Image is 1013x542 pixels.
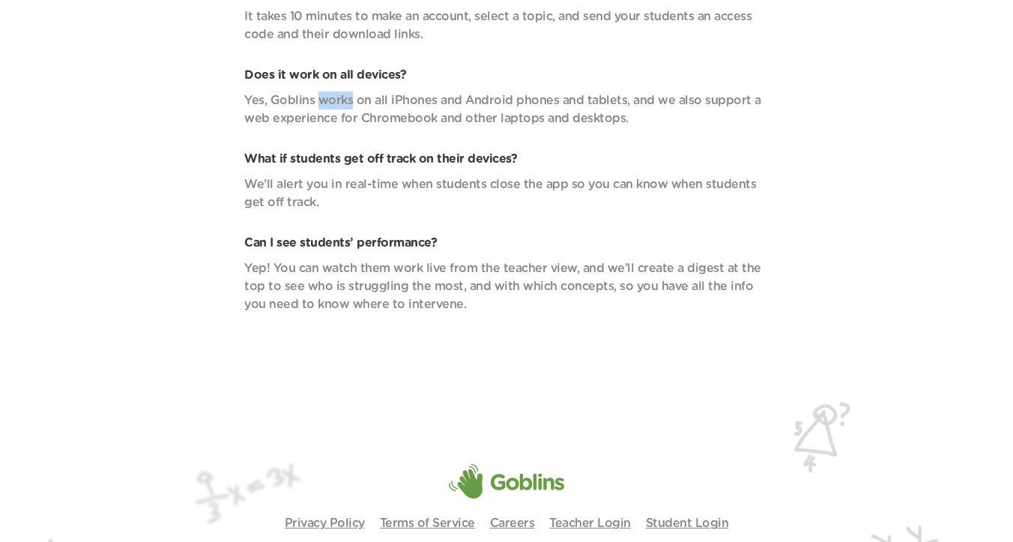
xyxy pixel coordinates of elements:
[244,91,769,127] p: Yes, Goblins works on all iPhones and Android phones and tablets, and we also support a web exper...
[244,259,769,313] p: Yep! You can watch them work live from the teacher view, and we’ll create a digest at the top to ...
[244,150,769,168] p: What if students get off track on their devices?
[380,517,475,529] a: Terms of Service
[244,234,769,252] p: Can I see students’ performance?
[244,66,769,84] p: Does it work on all devices?
[490,517,535,529] a: Careers
[244,7,769,43] p: It takes 10 minutes to make an account, select a topic, and send your students an access code and...
[549,517,631,529] a: Teacher Login
[646,517,729,529] a: Student Login
[244,175,769,211] p: We’ll alert you in real-time when students close the app so you can know when students get off tr...
[285,517,365,529] a: Privacy Policy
